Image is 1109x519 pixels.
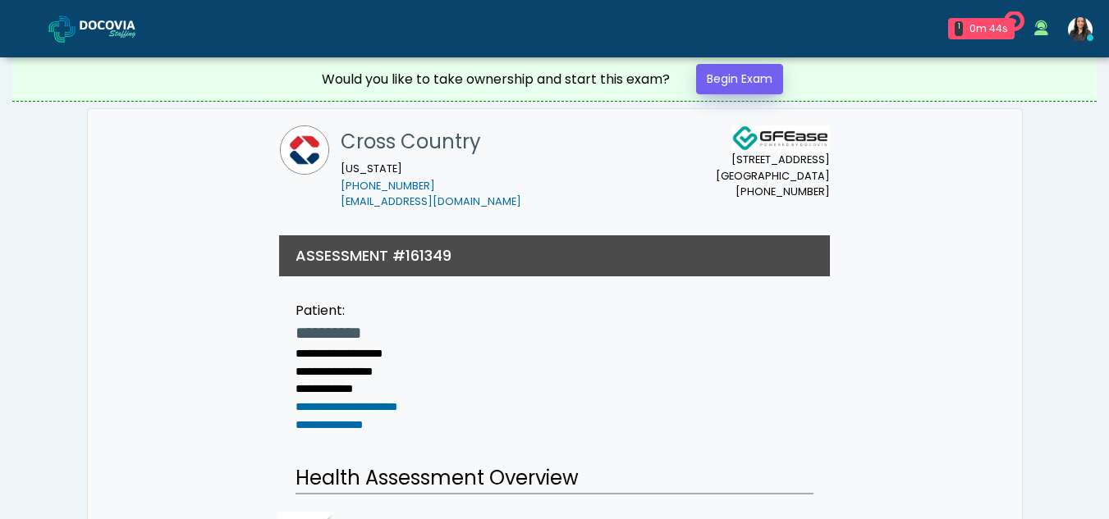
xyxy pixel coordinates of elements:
[938,11,1024,46] a: 1 0m 44s
[296,245,451,266] h3: ASSESSMENT #161349
[280,125,329,175] img: Cross Country
[13,7,62,56] button: Open LiveChat chat widget
[1068,17,1093,42] img: Viral Patel
[341,125,521,158] h1: Cross Country
[322,70,670,89] div: Would you like to take ownership and start this exam?
[955,21,963,36] div: 1
[48,2,162,55] a: Docovia
[731,125,830,152] img: Docovia Staffing Logo
[80,20,162,37] img: Docovia
[696,64,783,94] a: Begin Exam
[341,179,435,193] a: [PHONE_NUMBER]
[296,463,813,494] h2: Health Assessment Overview
[341,162,521,209] small: [US_STATE]
[716,152,830,199] small: [STREET_ADDRESS] [GEOGRAPHIC_DATA] [PHONE_NUMBER]
[296,301,444,321] div: Patient:
[48,16,76,43] img: Docovia
[341,194,521,208] a: [EMAIL_ADDRESS][DOMAIN_NAME]
[969,21,1008,36] div: 0m 44s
